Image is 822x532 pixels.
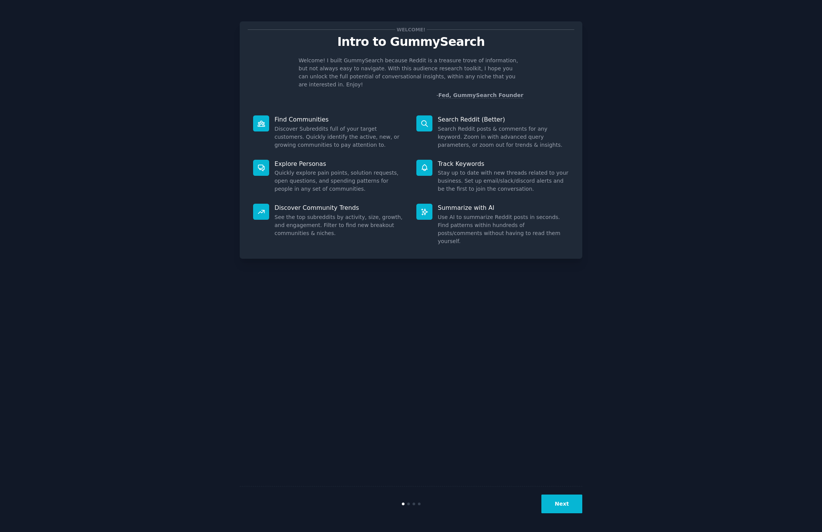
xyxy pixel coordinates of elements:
[438,92,523,99] a: Fed, GummySearch Founder
[438,160,569,168] p: Track Keywords
[438,204,569,212] p: Summarize with AI
[438,115,569,123] p: Search Reddit (Better)
[438,169,569,193] dd: Stay up to date with new threads related to your business. Set up email/slack/discord alerts and ...
[541,495,582,513] button: Next
[438,125,569,149] dd: Search Reddit posts & comments for any keyword. Zoom in with advanced query parameters, or zoom o...
[438,213,569,245] dd: Use AI to summarize Reddit posts in seconds. Find patterns within hundreds of posts/comments with...
[275,115,406,123] p: Find Communities
[299,57,523,89] p: Welcome! I built GummySearch because Reddit is a treasure trove of information, but not always ea...
[436,91,523,99] div: -
[248,35,574,49] p: Intro to GummySearch
[275,213,406,237] dd: See the top subreddits by activity, size, growth, and engagement. Filter to find new breakout com...
[275,160,406,168] p: Explore Personas
[275,204,406,212] p: Discover Community Trends
[395,26,427,34] span: Welcome!
[275,169,406,193] dd: Quickly explore pain points, solution requests, open questions, and spending patterns for people ...
[275,125,406,149] dd: Discover Subreddits full of your target customers. Quickly identify the active, new, or growing c...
